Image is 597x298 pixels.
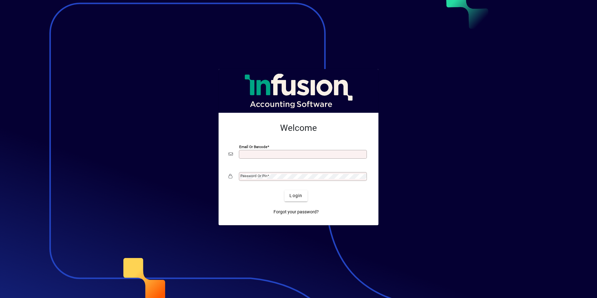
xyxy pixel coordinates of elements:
a: Forgot your password? [271,206,321,218]
span: Forgot your password? [274,209,319,215]
mat-label: Email or Barcode [239,144,267,149]
button: Login [284,190,307,201]
h2: Welcome [229,123,368,133]
mat-label: Password or Pin [240,174,267,178]
span: Login [289,192,302,199]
